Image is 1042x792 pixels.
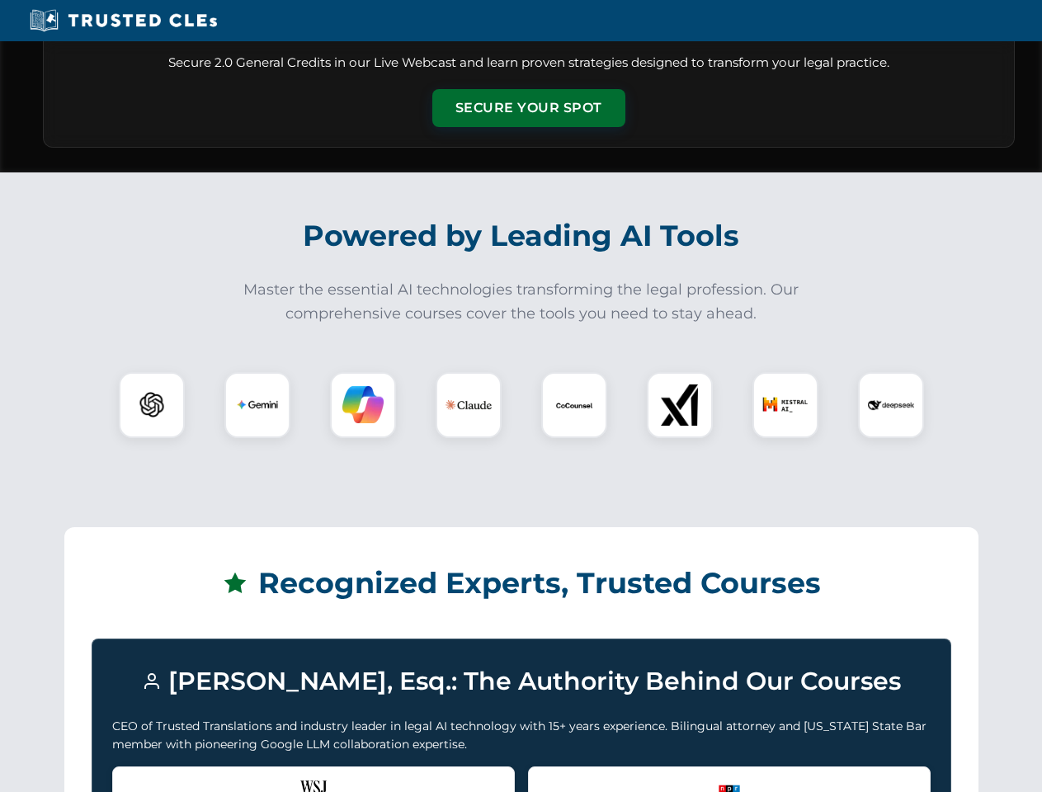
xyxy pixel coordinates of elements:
div: Gemini [224,372,290,438]
h2: Recognized Experts, Trusted Courses [92,554,951,612]
div: xAI [647,372,713,438]
p: CEO of Trusted Translations and industry leader in legal AI technology with 15+ years experience.... [112,717,931,754]
div: ChatGPT [119,372,185,438]
img: DeepSeek Logo [868,382,914,428]
img: Claude Logo [446,382,492,428]
img: xAI Logo [659,384,700,426]
div: CoCounsel [541,372,607,438]
img: ChatGPT Logo [128,381,176,429]
img: CoCounsel Logo [554,384,595,426]
div: Claude [436,372,502,438]
p: Secure 2.0 General Credits in our Live Webcast and learn proven strategies designed to transform ... [64,54,994,73]
p: Master the essential AI technologies transforming the legal profession. Our comprehensive courses... [233,278,810,326]
img: Trusted CLEs [25,8,222,33]
div: Mistral AI [752,372,818,438]
img: Gemini Logo [237,384,278,426]
div: Copilot [330,372,396,438]
h2: Powered by Leading AI Tools [64,207,978,265]
h3: [PERSON_NAME], Esq.: The Authority Behind Our Courses [112,659,931,704]
div: DeepSeek [858,372,924,438]
button: Secure Your Spot [432,89,625,127]
img: Copilot Logo [342,384,384,426]
img: Mistral AI Logo [762,382,809,428]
